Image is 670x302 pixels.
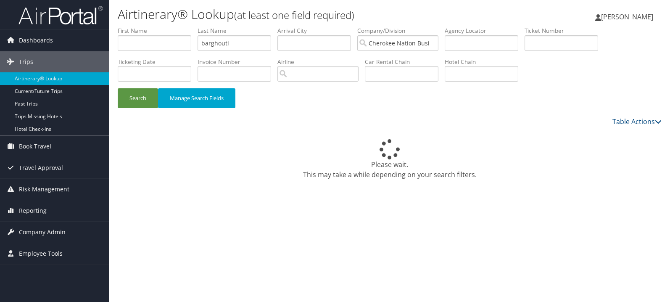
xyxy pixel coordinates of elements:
h1: Airtinerary® Lookup [118,5,480,23]
button: Manage Search Fields [158,88,235,108]
label: Ticket Number [525,26,604,35]
label: Last Name [198,26,277,35]
span: Reporting [19,200,47,221]
label: Airline [277,58,365,66]
img: airportal-logo.png [18,5,103,25]
span: Dashboards [19,30,53,51]
span: Book Travel [19,136,51,157]
span: [PERSON_NAME] [601,12,653,21]
span: Travel Approval [19,157,63,178]
span: Company Admin [19,222,66,243]
div: Please wait. This may take a while depending on your search filters. [118,139,662,180]
span: Employee Tools [19,243,63,264]
small: (at least one field required) [234,8,354,22]
label: Ticketing Date [118,58,198,66]
span: Trips [19,51,33,72]
label: First Name [118,26,198,35]
span: Risk Management [19,179,69,200]
label: Agency Locator [445,26,525,35]
label: Car Rental Chain [365,58,445,66]
label: Company/Division [357,26,445,35]
label: Hotel Chain [445,58,525,66]
label: Invoice Number [198,58,277,66]
a: [PERSON_NAME] [595,4,662,29]
label: Arrival City [277,26,357,35]
a: Table Actions [612,117,662,126]
button: Search [118,88,158,108]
